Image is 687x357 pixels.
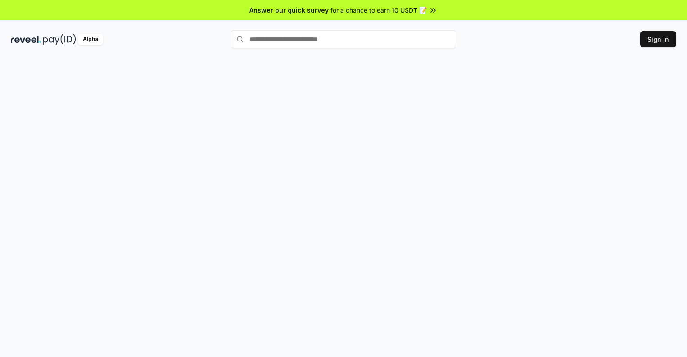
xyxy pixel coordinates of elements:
[640,31,676,47] button: Sign In
[43,34,76,45] img: pay_id
[78,34,103,45] div: Alpha
[11,34,41,45] img: reveel_dark
[249,5,329,15] span: Answer our quick survey
[330,5,427,15] span: for a chance to earn 10 USDT 📝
